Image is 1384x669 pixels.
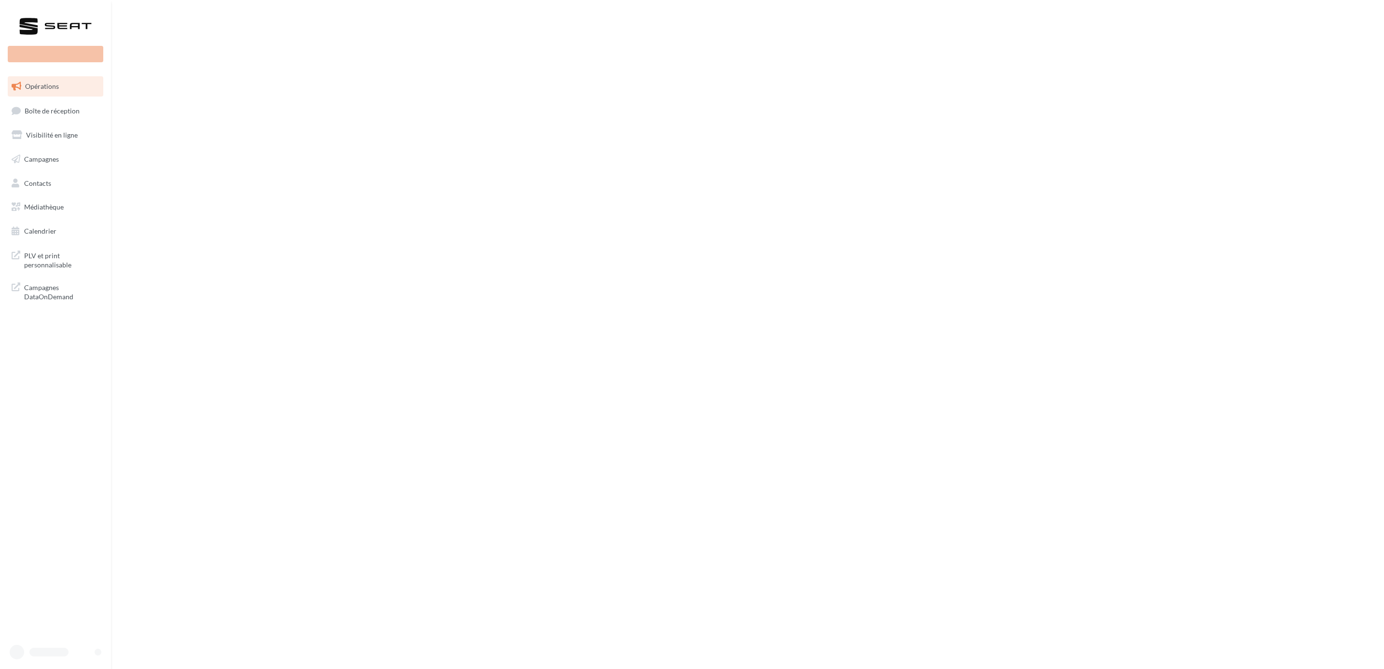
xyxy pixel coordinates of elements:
[6,197,105,217] a: Médiathèque
[6,76,105,97] a: Opérations
[6,245,105,274] a: PLV et print personnalisable
[8,46,103,62] div: Nouvelle campagne
[24,203,64,211] span: Médiathèque
[24,179,51,187] span: Contacts
[25,82,59,90] span: Opérations
[6,173,105,194] a: Contacts
[6,221,105,241] a: Calendrier
[24,155,59,163] span: Campagnes
[6,149,105,169] a: Campagnes
[6,277,105,306] a: Campagnes DataOnDemand
[6,125,105,145] a: Visibilité en ligne
[24,227,56,235] span: Calendrier
[26,131,78,139] span: Visibilité en ligne
[24,281,99,302] span: Campagnes DataOnDemand
[6,100,105,121] a: Boîte de réception
[24,249,99,270] span: PLV et print personnalisable
[25,106,80,114] span: Boîte de réception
